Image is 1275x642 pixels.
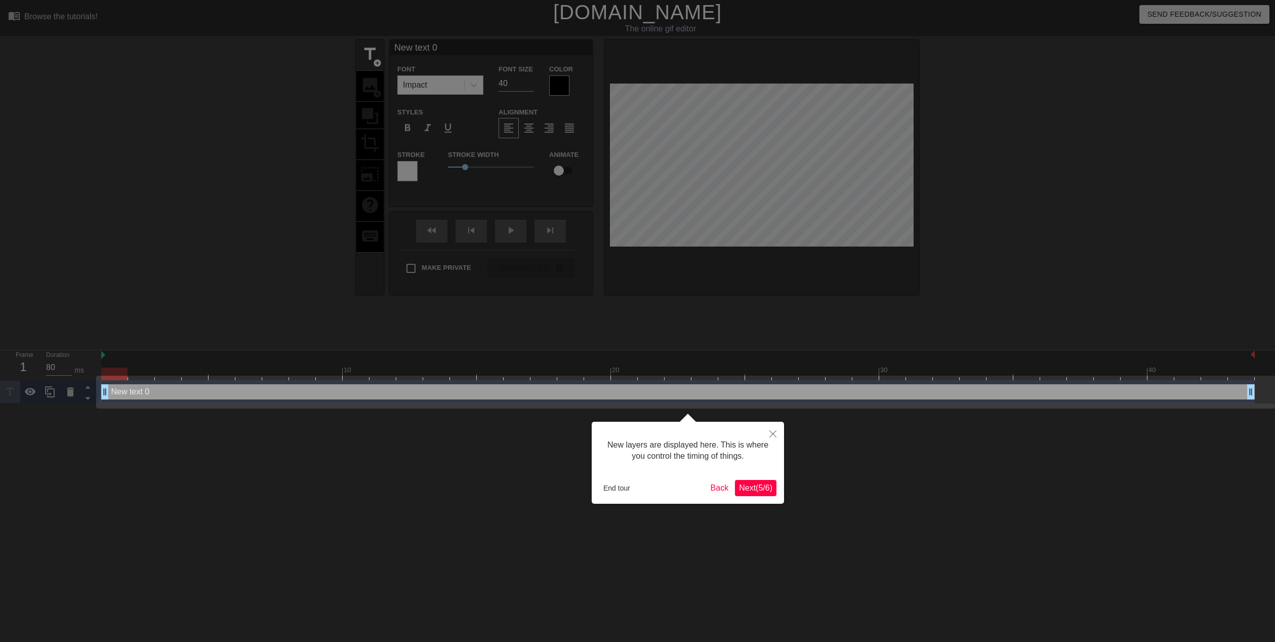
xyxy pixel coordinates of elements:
button: Next [735,480,776,496]
div: New layers are displayed here. This is where you control the timing of things. [599,429,776,472]
button: Back [707,480,733,496]
button: End tour [599,480,634,496]
span: Next ( 5 / 6 ) [739,484,772,492]
button: Close [762,422,784,445]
